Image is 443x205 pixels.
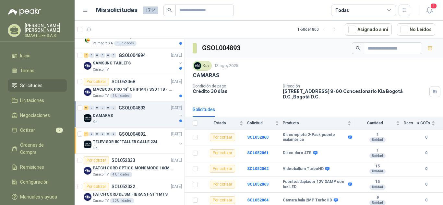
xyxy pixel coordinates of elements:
[8,8,41,16] img: Logo peakr
[84,62,91,70] img: Company Logo
[75,75,185,101] a: Por cotizarSOL052068[DATE] Company LogoMACBOOK PRO 14" CHIP M4 / SSD 1TB - 24 GB RAMCaracol TV1 U...
[335,7,349,14] div: Todas
[25,23,67,32] p: [PERSON_NAME] [PERSON_NAME]
[112,158,135,163] p: SOL052033
[210,181,235,188] div: Por cotizar
[355,179,400,185] b: 15
[89,132,94,136] div: 0
[417,117,443,130] th: # COTs
[106,106,111,110] div: 0
[283,132,346,142] b: Kit completo 2-Pack puente inalámbrico
[93,165,174,171] p: PATCH CORD OPTICO MONOMODO 100MTS
[84,53,89,58] div: 2
[93,198,109,203] p: Caracol TV
[84,104,183,125] a: 6 0 0 0 0 0 GSOL004893[DATE] Company LogoCAMARASKia
[20,178,49,186] span: Configuración
[20,193,57,200] span: Manuales y ayuda
[210,196,235,204] div: Por cotizar
[112,184,135,189] p: SOL052032
[369,153,386,158] div: Unidad
[193,106,215,113] div: Solicitudes
[93,93,109,98] p: Caracol TV
[112,79,135,84] p: SOL052068
[355,195,400,200] b: 9
[283,151,312,156] b: Disco duro 4TB
[247,182,269,187] a: SOL052063
[84,156,109,164] div: Por cotizar
[93,191,168,198] p: PATCH CORD DE SM FIBRA ST-ST 1 MTS
[95,132,100,136] div: 0
[84,51,183,72] a: 2 0 0 0 0 0 GSOL004894[DATE] Company LogoSAMSUNG TABLETSCaracol TV
[193,84,278,88] p: Condición de pago
[193,72,220,79] p: CAMARAS
[8,191,67,203] a: Manuales y ayuda
[8,124,67,136] a: Cotizar2
[100,53,105,58] div: 0
[171,52,182,59] p: [DATE]
[247,166,269,171] a: SOL052062
[424,5,435,16] button: 1
[93,41,113,46] p: Palmagro S.A
[84,183,109,190] div: Por cotizar
[84,114,91,122] img: Company Logo
[111,106,116,110] div: 0
[247,151,269,155] a: SOL052061
[283,84,427,88] p: Dirección
[111,132,116,136] div: 0
[247,135,269,140] a: SOL052060
[214,63,238,69] p: 13 ago, 2025
[171,131,182,137] p: [DATE]
[210,133,235,141] div: Por cotizar
[20,142,61,156] span: Órdenes de Compra
[93,113,113,119] p: CAMARAS
[84,130,183,151] a: 1 0 0 0 0 0 GSOL004892[DATE] Company LogoTELEVISOR 50" TALLER CALLE 224Kia
[8,79,67,92] a: Solicitudes
[397,23,435,36] button: No Leídos
[93,67,109,72] p: Caracol TV
[110,198,134,203] div: 20 Unidades
[93,172,109,177] p: Caracol TV
[193,88,278,94] p: Crédito 30 días
[20,127,35,134] span: Cotizar
[417,197,435,203] b: 0
[417,134,435,141] b: 0
[247,121,274,125] span: Solicitud
[8,161,67,173] a: Remisiones
[8,109,67,121] a: Negociaciones
[106,132,111,136] div: 0
[119,53,146,58] p: GSOL004894
[75,154,185,180] a: Por cotizarSOL052033[DATE] Company LogoPATCH CORD OPTICO MONOMODO 100MTSCaracol TV4 Unidades
[297,24,340,35] div: 1 - 50 de 1800
[355,164,400,169] b: 15
[84,132,89,136] div: 1
[93,146,98,151] p: Kia
[95,53,100,58] div: 0
[417,181,435,188] b: 0
[8,139,67,158] a: Órdenes de Compra
[93,139,157,145] p: TELEVISOR 50" TALLER CALLE 224
[404,117,417,130] th: Docs
[89,106,94,110] div: 0
[171,157,182,164] p: [DATE]
[283,121,346,125] span: Producto
[283,117,355,130] th: Producto
[283,179,346,189] b: Fuente/adaptador 12V 3AMP con luz LED
[355,148,400,153] b: 1
[84,167,91,175] img: Company Logo
[114,41,137,46] div: 1 Unidades
[171,105,182,111] p: [DATE]
[193,61,212,71] div: Kia
[84,36,91,43] img: Company Logo
[202,121,238,125] span: Estado
[8,64,67,77] a: Tareas
[100,132,105,136] div: 0
[20,97,44,104] span: Licitaciones
[355,117,404,130] th: Cantidad
[119,132,146,136] p: GSOL004892
[369,185,386,190] div: Unidad
[100,106,105,110] div: 0
[111,53,116,58] div: 0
